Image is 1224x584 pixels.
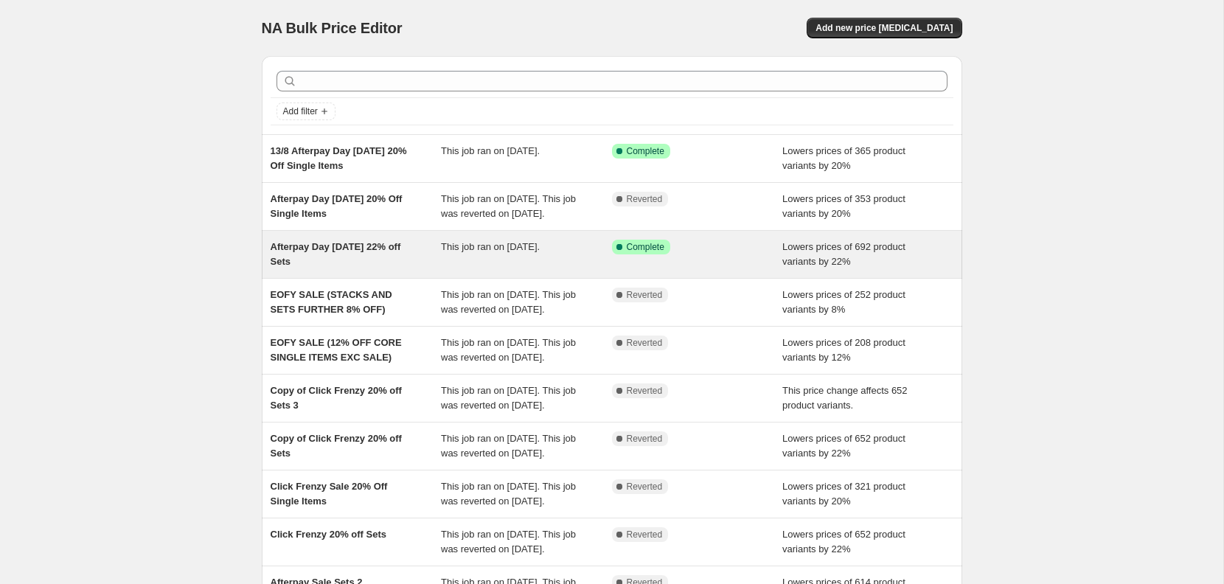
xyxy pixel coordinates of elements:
span: Afterpay Day [DATE] 20% Off Single Items [271,193,403,219]
button: Add filter [277,102,335,120]
span: Add filter [283,105,318,117]
span: Lowers prices of 252 product variants by 8% [782,289,905,315]
span: This job ran on [DATE]. This job was reverted on [DATE]. [441,337,576,363]
span: This job ran on [DATE]. This job was reverted on [DATE]. [441,529,576,555]
span: Reverted [627,529,663,540]
span: Lowers prices of 652 product variants by 22% [782,529,905,555]
span: Reverted [627,193,663,205]
span: Click Frenzy 20% off Sets [271,529,387,540]
span: NA Bulk Price Editor [262,20,403,36]
span: Click Frenzy Sale 20% Off Single Items [271,481,388,507]
span: Lowers prices of 365 product variants by 20% [782,145,905,171]
span: This job ran on [DATE]. [441,145,540,156]
span: Reverted [627,385,663,397]
span: Lowers prices of 652 product variants by 22% [782,433,905,459]
span: This job ran on [DATE]. This job was reverted on [DATE]. [441,193,576,219]
span: Add new price [MEDICAL_DATA] [816,22,953,34]
span: Reverted [627,289,663,301]
span: Copy of Click Frenzy 20% off Sets [271,433,402,459]
span: Afterpay Day [DATE] 22% off Sets [271,241,401,267]
span: This job ran on [DATE]. This job was reverted on [DATE]. [441,289,576,315]
span: Reverted [627,337,663,349]
span: Lowers prices of 208 product variants by 12% [782,337,905,363]
span: Lowers prices of 692 product variants by 22% [782,241,905,267]
span: Copy of Click Frenzy 20% off Sets 3 [271,385,402,411]
span: Reverted [627,481,663,493]
span: This job ran on [DATE]. This job was reverted on [DATE]. [441,385,576,411]
span: Complete [627,241,664,253]
span: Lowers prices of 321 product variants by 20% [782,481,905,507]
span: This job ran on [DATE]. This job was reverted on [DATE]. [441,433,576,459]
span: Complete [627,145,664,157]
span: This price change affects 652 product variants. [782,385,908,411]
span: This job ran on [DATE]. [441,241,540,252]
span: 13/8 Afterpay Day [DATE] 20% Off Single Items [271,145,407,171]
span: EOFY SALE (STACKS AND SETS FURTHER 8% OFF) [271,289,392,315]
button: Add new price [MEDICAL_DATA] [807,18,962,38]
span: Reverted [627,433,663,445]
span: EOFY SALE (12% OFF CORE SINGLE ITEMS EXC SALE) [271,337,402,363]
span: Lowers prices of 353 product variants by 20% [782,193,905,219]
span: This job ran on [DATE]. This job was reverted on [DATE]. [441,481,576,507]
